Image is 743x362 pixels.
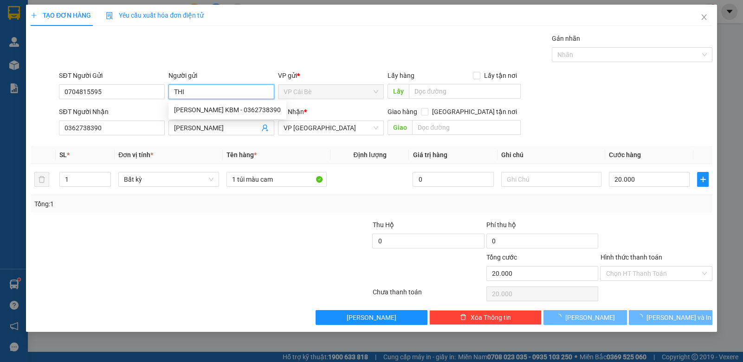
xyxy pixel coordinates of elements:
[106,12,204,19] span: Yêu cầu xuất hóa đơn điện tử
[34,199,287,209] div: Tổng: 1
[353,151,386,159] span: Định lượng
[226,172,327,187] input: VD: Bàn, Ghế
[284,121,378,135] span: VP Sài Gòn
[278,108,304,115] span: VP Nhận
[543,310,627,325] button: [PERSON_NAME]
[316,310,427,325] button: [PERSON_NAME]
[174,105,281,115] div: [PERSON_NAME] KBM - 0362738390
[347,312,396,323] span: [PERSON_NAME]
[412,120,521,135] input: Dọc đường
[59,107,165,117] div: SĐT Người Nhận
[497,146,606,164] th: Ghi chú
[470,312,510,323] span: Xóa Thông tin
[371,287,485,303] div: Chưa thanh toán
[698,176,708,183] span: plus
[413,151,447,159] span: Giá trị hàng
[388,84,409,99] span: Lấy
[278,70,384,81] div: VP gửi
[106,12,113,19] img: icon
[486,220,598,234] div: Phí thu hộ
[59,151,67,159] span: SL
[284,85,378,99] span: VP Cái Bè
[261,124,269,132] span: user-add
[388,120,412,135] span: Giao
[480,70,521,81] span: Lấy tận nơi
[118,151,153,159] span: Đơn vị tính
[565,312,615,323] span: [PERSON_NAME]
[413,172,493,187] input: 0
[31,12,37,19] span: plus
[31,12,91,19] span: TẠO ĐƠN HÀNG
[609,151,641,159] span: Cước hàng
[409,84,521,99] input: Dọc đường
[700,13,708,21] span: close
[168,70,274,81] div: Người gửi
[124,172,213,186] span: Bất kỳ
[226,151,257,159] span: Tên hàng
[388,108,417,115] span: Giao hàng
[501,172,602,187] input: Ghi Chú
[629,310,712,325] button: [PERSON_NAME] và In
[600,254,662,261] label: Hình thức thanh toán
[429,310,541,325] button: deleteXóa Thông tin
[168,102,286,117] div: LAM HÂN KBM - 0362738390
[552,35,580,42] label: Gán nhãn
[34,172,49,187] button: delete
[636,314,646,320] span: loading
[555,314,565,320] span: loading
[691,5,717,31] button: Close
[697,172,709,187] button: plus
[486,254,517,261] span: Tổng cước
[428,107,521,117] span: [GEOGRAPHIC_DATA] tận nơi
[372,221,394,229] span: Thu Hộ
[646,312,711,323] span: [PERSON_NAME] và In
[59,70,165,81] div: SĐT Người Gửi
[460,314,466,321] span: delete
[388,72,414,79] span: Lấy hàng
